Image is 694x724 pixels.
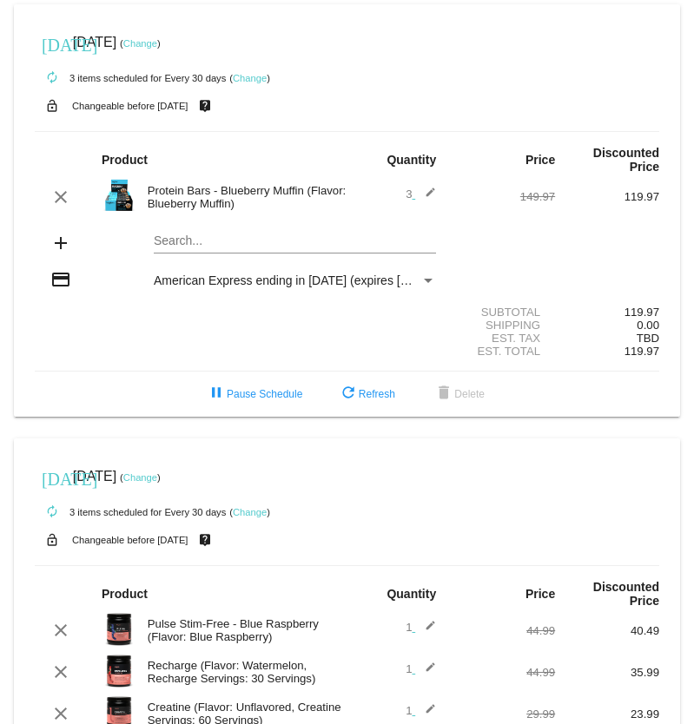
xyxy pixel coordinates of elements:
small: ( ) [120,472,161,483]
div: 119.97 [555,306,659,319]
div: Recharge (Flavor: Watermelon, Recharge Servings: 30 Servings) [139,659,347,685]
mat-icon: live_help [195,95,215,117]
mat-icon: credit_card [50,269,71,290]
div: 119.97 [555,190,659,203]
small: 3 items scheduled for Every 30 days [35,73,226,83]
small: Changeable before [DATE] [72,101,188,111]
mat-icon: edit [415,187,436,207]
strong: Product [102,153,148,167]
span: 1 [406,621,436,634]
mat-icon: edit [415,620,436,641]
mat-icon: clear [50,703,71,724]
div: 44.99 [451,666,555,679]
img: Image-1-Carousel-Recharge30S-Watermelon-Transp.png [102,654,136,688]
strong: Price [525,587,555,601]
span: Pause Schedule [206,388,302,400]
div: 35.99 [555,666,659,679]
mat-icon: clear [50,661,71,682]
a: Change [123,472,157,483]
div: 29.99 [451,708,555,721]
div: Shipping [451,319,555,332]
input: Search... [154,234,436,248]
small: ( ) [229,507,270,517]
strong: Quantity [387,153,436,167]
span: Delete [433,388,485,400]
strong: Product [102,587,148,601]
span: 0.00 [637,319,659,332]
mat-icon: clear [50,620,71,641]
small: ( ) [120,38,161,49]
div: Subtotal [451,306,555,319]
span: 1 [406,704,436,717]
small: 3 items scheduled for Every 30 days [35,507,226,517]
strong: Quantity [387,587,436,601]
span: TBD [637,332,659,345]
span: Refresh [338,388,395,400]
mat-icon: clear [50,187,71,207]
mat-icon: delete [433,384,454,405]
strong: Discounted Price [593,146,659,174]
button: Delete [420,378,499,410]
img: PulseSF-20S-Blue-Raspb-Transp.png [102,612,136,647]
div: 23.99 [555,708,659,721]
mat-icon: add [50,233,71,253]
div: 44.99 [451,624,555,637]
strong: Discounted Price [593,580,659,608]
mat-icon: lock_open [42,529,63,551]
mat-icon: edit [415,703,436,724]
mat-icon: edit [415,661,436,682]
a: Change [233,73,267,83]
span: 1 [406,662,436,675]
mat-icon: refresh [338,384,359,405]
button: Pause Schedule [192,378,316,410]
button: Refresh [324,378,409,410]
div: 149.97 [451,190,555,203]
mat-icon: autorenew [42,502,63,523]
mat-icon: pause [206,384,227,405]
a: Change [123,38,157,49]
mat-icon: [DATE] [42,33,63,54]
div: Est. Tax [451,332,555,345]
div: Est. Total [451,345,555,358]
span: 3 [406,188,436,201]
small: Changeable before [DATE] [72,535,188,545]
img: Image-1-Carousel-Protein-Bar-BM-transp.png [102,178,136,213]
mat-icon: live_help [195,529,215,551]
a: Change [233,507,267,517]
div: 40.49 [555,624,659,637]
div: Pulse Stim-Free - Blue Raspberry (Flavor: Blue Raspberry) [139,617,347,643]
span: American Express ending in [DATE] (expires [CREDIT_CARD_DATA]) [154,273,532,287]
small: ( ) [229,73,270,83]
strong: Price [525,153,555,167]
div: Protein Bars - Blueberry Muffin (Flavor: Blueberry Muffin) [139,184,347,210]
mat-icon: [DATE] [42,467,63,488]
mat-select: Payment Method [154,273,436,287]
mat-icon: autorenew [42,68,63,89]
mat-icon: lock_open [42,95,63,117]
span: 119.97 [625,345,659,358]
